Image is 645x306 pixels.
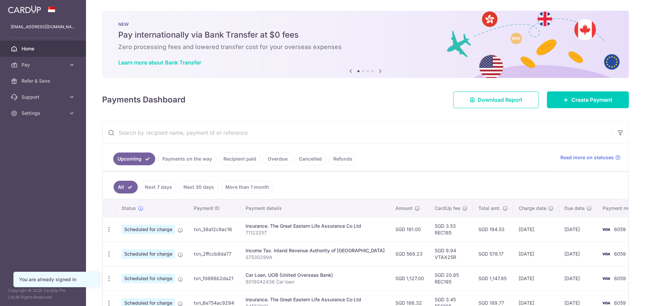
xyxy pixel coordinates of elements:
td: [DATE] [513,217,559,242]
img: Bank transfer banner [102,11,629,78]
span: Refer & Save [21,78,66,84]
a: Download Report [453,91,539,108]
td: SGD 578.17 [473,242,513,266]
td: SGD 3.53 REC185 [429,217,473,242]
span: Charge date [519,205,546,212]
span: Total amt. [478,205,501,212]
span: Pay [21,61,66,68]
th: Payment details [240,200,390,217]
a: Next 7 days [140,181,176,193]
p: 71123257 [246,229,385,236]
span: Download Report [478,96,522,104]
p: [EMAIL_ADDRESS][DOMAIN_NAME] [11,24,75,30]
a: Upcoming [113,152,155,165]
td: SGD 1,147.85 [473,266,513,291]
div: Car Loan. UOB (United Overseas Bank) [246,272,385,278]
div: Income Tax. Inland Revenue Authority of [GEOGRAPHIC_DATA] [246,247,385,254]
p: S7530299A [246,254,385,261]
img: Bank Card [599,225,613,233]
a: Read more on statuses [560,154,620,161]
span: Scheduled for charge [122,225,175,234]
img: Bank Card [599,250,613,258]
span: Settings [21,110,66,117]
td: SGD 9.94 VTAX25R [429,242,473,266]
td: [DATE] [559,266,597,291]
span: Create Payment [571,96,612,104]
span: 6059 [614,300,626,306]
a: Create Payment [547,91,629,108]
span: Status [122,205,136,212]
span: 6059 [614,226,626,232]
span: 6059 [614,275,626,281]
div: Insurance. The Great Eastern Life Assurance Co Ltd [246,296,385,303]
iframe: Opens a widget where you can find more information [602,286,638,303]
a: All [114,181,138,193]
div: Insurance. The Great Eastern Life Assurance Co Ltd [246,223,385,229]
img: CardUp [8,5,41,13]
span: CardUp fee [435,205,460,212]
a: More than 1 month [221,181,273,193]
span: 6059 [614,251,626,257]
a: Overdue [263,152,292,165]
td: [DATE] [513,242,559,266]
span: Amount [395,205,413,212]
td: [DATE] [559,217,597,242]
td: [DATE] [513,266,559,291]
td: SGD 568.23 [390,242,429,266]
img: Bank Card [599,274,613,282]
span: Scheduled for charge [122,274,175,283]
td: txn_fd886b2da21 [188,266,240,291]
input: Search by recipient name, payment id or reference [102,122,612,143]
span: Due date [564,205,585,212]
a: Refunds [329,152,357,165]
a: Payments on the way [158,152,216,165]
td: SGD 194.53 [473,217,513,242]
p: 8018042436 Car loan [246,278,385,285]
span: Home [21,45,66,52]
td: txn_38a12c9ac16 [188,217,240,242]
div: You are already signed in [19,276,94,283]
td: SGD 20.85 REC185 [429,266,473,291]
h6: Zero processing fees and lowered transfer cost for your overseas expenses [118,43,613,51]
td: txn_2ffccb8da77 [188,242,240,266]
a: Learn more about Bank Transfer [118,59,201,66]
h4: Payments Dashboard [102,94,185,106]
p: NEW [118,21,613,27]
td: SGD 1,127.00 [390,266,429,291]
h5: Pay internationally via Bank Transfer at $0 fees [118,30,613,40]
td: SGD 191.00 [390,217,429,242]
a: Recipient paid [219,152,261,165]
td: [DATE] [559,242,597,266]
a: Cancelled [295,152,326,165]
span: Scheduled for charge [122,249,175,259]
th: Payment ID [188,200,240,217]
span: Support [21,94,66,100]
span: Read more on statuses [560,154,614,161]
a: Next 30 days [179,181,218,193]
